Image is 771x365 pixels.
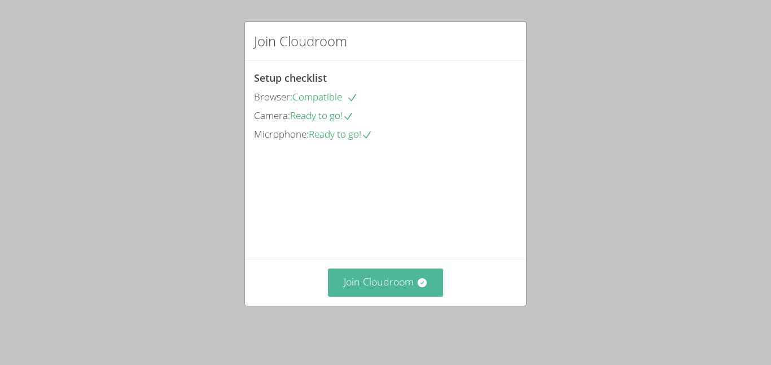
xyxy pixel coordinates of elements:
span: Browser: [254,90,292,103]
span: Camera: [254,109,290,122]
h2: Join Cloudroom [254,31,347,51]
span: Ready to go! [309,127,373,140]
button: Join Cloudroom [328,269,444,296]
span: Microphone: [254,127,309,140]
span: Ready to go! [290,109,354,122]
span: Compatible [292,90,358,103]
span: Setup checklist [254,71,327,85]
